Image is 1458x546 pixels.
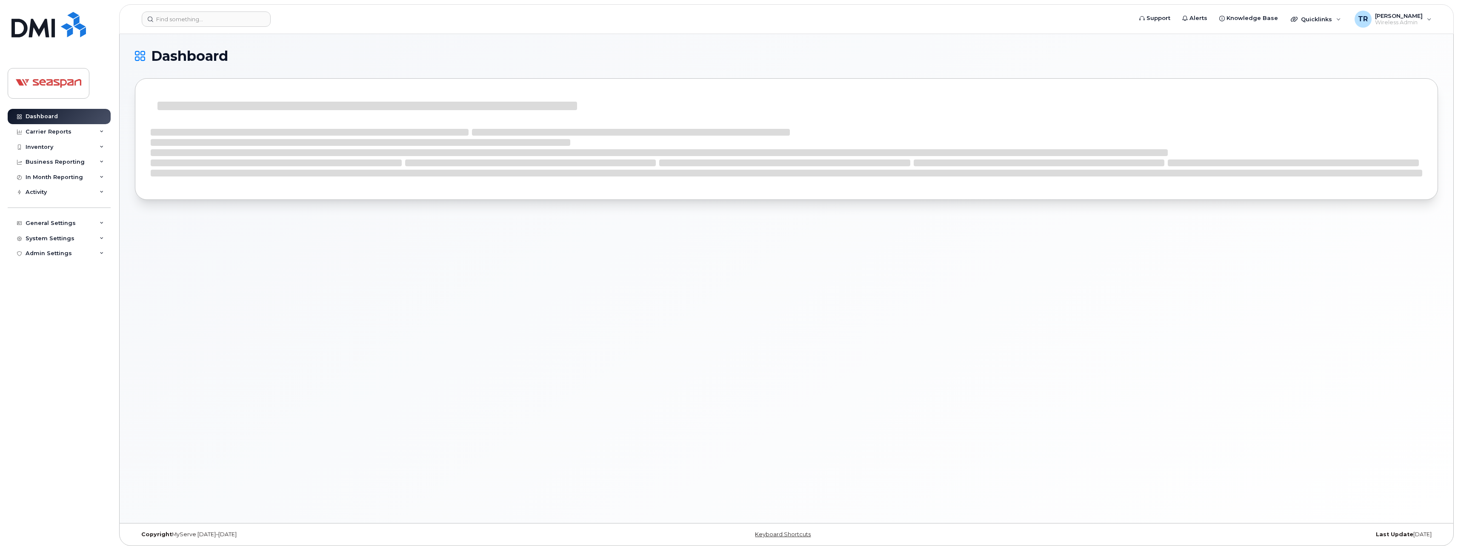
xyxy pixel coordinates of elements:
strong: Last Update [1376,531,1413,537]
a: Keyboard Shortcuts [755,531,811,537]
span: Dashboard [151,50,228,63]
strong: Copyright [141,531,172,537]
div: [DATE] [1003,531,1438,538]
div: MyServe [DATE]–[DATE] [135,531,569,538]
